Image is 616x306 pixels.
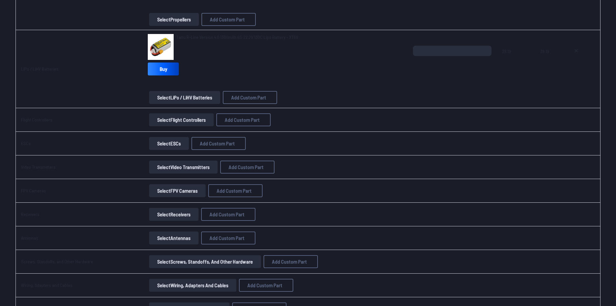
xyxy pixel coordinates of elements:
span: Add Custom Part [210,17,245,22]
a: Tattu R-Line Version 4.0 1300mAh 6S 22.2V 130C Lipo Battery - XT60 [176,34,298,40]
button: Add Custom Part [191,137,246,150]
button: Add Custom Part [216,113,271,126]
button: SelectScrews, Standoffs, and Other Hardware [149,255,261,268]
a: Receivers [21,211,39,217]
button: SelectAntennas [149,232,199,244]
span: Add Custom Part [225,117,260,122]
a: Wiring, Adapters and Cables [21,282,72,288]
a: Flight Controllers [21,117,52,122]
span: 39.19 [540,46,558,77]
button: SelectFlight Controllers [149,113,214,126]
span: Add Custom Part [247,283,282,288]
a: SelectPropellers [148,13,200,26]
button: Add Custom Part [264,255,318,268]
span: Add Custom Part [231,95,266,100]
button: Add Custom Part [208,184,263,197]
span: Add Custom Part [217,188,252,193]
button: SelectLiPo / LiHV Batteries [149,91,220,104]
img: image [148,34,174,60]
button: SelectVideo Transmitters [149,161,218,174]
a: Buy [148,62,179,75]
a: Screws, Standoffs, and Other Hardware [21,259,93,264]
button: Add Custom Part [220,161,275,174]
a: SelectVideo Transmitters [148,161,219,174]
a: SelectFPV Cameras [148,184,207,197]
a: SelectWiring, Adapters and Cables [148,279,238,292]
button: SelectFPV Cameras [149,184,206,197]
span: Add Custom Part [210,235,244,241]
button: SelectPropellers [149,13,199,26]
button: SelectReceivers [149,208,199,221]
a: SelectAntennas [148,232,200,244]
a: Antennas [21,235,38,241]
button: Add Custom Part [239,279,293,292]
button: Add Custom Part [201,13,256,26]
button: Add Custom Part [201,232,255,244]
span: 39.19 [502,46,529,77]
button: Add Custom Part [201,208,255,221]
a: SelectFlight Controllers [148,113,215,126]
button: Add Custom Part [223,91,277,104]
button: SelectESCs [149,137,189,150]
span: Add Custom Part [200,141,235,146]
a: Video Transmitters [21,164,56,170]
a: SelectESCs [148,137,190,150]
a: FPV Cameras [21,188,46,193]
span: Add Custom Part [272,259,307,264]
a: SelectScrews, Standoffs, and Other Hardware [148,255,262,268]
a: LiPo / LiHV Batteries [21,66,59,72]
span: Add Custom Part [210,212,244,217]
button: SelectWiring, Adapters and Cables [149,279,236,292]
a: ESCs [21,141,31,146]
a: SelectReceivers [148,208,200,221]
span: Add Custom Part [229,164,264,170]
a: SelectLiPo / LiHV Batteries [148,91,222,104]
